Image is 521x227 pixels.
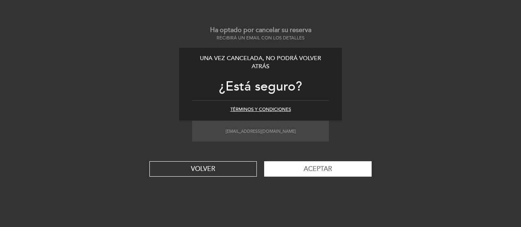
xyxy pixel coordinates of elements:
div: Una vez cancelada, no podrá volver atrás [192,54,329,71]
button: VOLVER [149,161,257,177]
span: ¿Está seguro? [219,78,302,95]
button: Términos y condiciones [230,106,291,113]
button: Aceptar [264,161,372,177]
small: [EMAIL_ADDRESS][DOMAIN_NAME] [225,129,296,134]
